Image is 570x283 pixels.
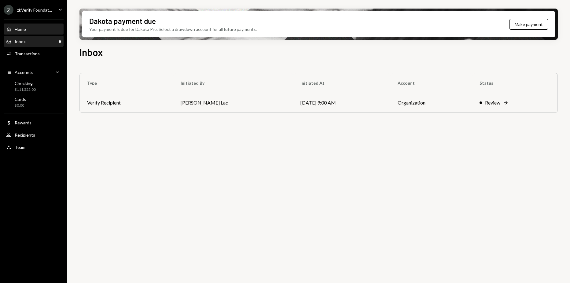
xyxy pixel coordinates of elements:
div: Review [485,99,500,106]
a: Transactions [4,48,64,59]
td: [DATE] 9:00 AM [293,93,390,112]
div: Checking [15,81,36,86]
th: Initiated By [173,73,293,93]
div: zkVerify Foundat... [17,7,52,13]
div: Dakota payment due [89,16,156,26]
div: Team [15,145,25,150]
a: Inbox [4,36,64,47]
div: Cards [15,97,26,102]
div: $111,552.00 [15,87,36,92]
div: $0.00 [15,103,26,108]
div: Recipients [15,132,35,138]
a: Cards$0.00 [4,95,64,109]
td: [PERSON_NAME] Lac [173,93,293,112]
td: Verify Recipient [80,93,173,112]
a: Accounts [4,67,64,78]
div: Transactions [15,51,40,56]
h1: Inbox [79,46,103,58]
div: Your payment is due for Dakota Pro. Select a drawdown account for all future payments. [89,26,257,32]
a: Home [4,24,64,35]
td: Organization [390,93,473,112]
th: Type [80,73,173,93]
th: Initiated At [293,73,390,93]
button: Make payment [509,19,548,30]
div: Rewards [15,120,31,125]
div: Z [4,5,13,15]
th: Status [472,73,557,93]
a: Rewards [4,117,64,128]
th: Account [390,73,473,93]
div: Accounts [15,70,33,75]
div: Inbox [15,39,26,44]
a: Recipients [4,129,64,140]
div: Home [15,27,26,32]
a: Team [4,141,64,153]
a: Checking$111,552.00 [4,79,64,94]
